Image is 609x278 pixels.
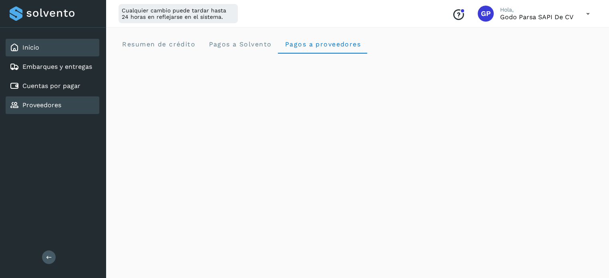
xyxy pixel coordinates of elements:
a: Cuentas por pagar [22,82,80,90]
a: Proveedores [22,101,61,109]
span: Pagos a Solvento [208,40,271,48]
div: Cualquier cambio puede tardar hasta 24 horas en reflejarse en el sistema. [119,4,238,23]
span: Pagos a proveedores [284,40,361,48]
div: Inicio [6,39,99,56]
p: Godo Parsa SAPI de CV [500,13,573,21]
div: Embarques y entregas [6,58,99,76]
span: Resumen de crédito [122,40,195,48]
div: Proveedores [6,96,99,114]
p: Hola, [500,6,573,13]
a: Inicio [22,44,39,51]
a: Embarques y entregas [22,63,92,70]
div: Cuentas por pagar [6,77,99,95]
